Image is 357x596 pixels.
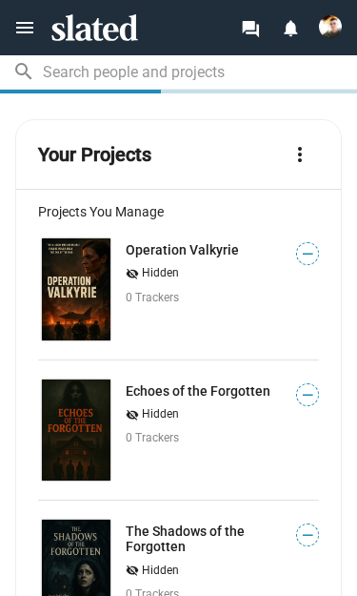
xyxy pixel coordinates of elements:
span: Hidden [142,266,179,281]
a: The Shadows of the Forgotten [126,524,281,554]
a: Operation Valkyrie [38,235,114,344]
mat-icon: visibility_off [126,265,139,283]
mat-card-title: Your Projects [38,142,151,168]
div: Projects You Manage [38,204,319,219]
span: 0 Trackers [126,431,179,444]
mat-icon: visibility_off [126,406,139,424]
img: John Tolbert [319,15,342,38]
a: Echoes of the Forgotten [126,383,270,399]
mat-icon: visibility_off [126,562,139,580]
span: 0 Trackers [126,291,179,304]
mat-icon: notifications [281,18,299,36]
span: — [297,386,318,404]
mat-icon: more_vert [288,143,311,166]
button: John Tolbert [310,11,350,42]
a: Operation Valkyrie [126,242,239,257]
span: Hidden [142,564,179,579]
mat-icon: forum [241,19,259,37]
img: Operation Valkyrie [42,238,110,340]
mat-icon: menu [13,16,36,39]
span: Hidden [142,407,179,422]
a: Echoes of the Forgotten [38,376,114,485]
img: Echoes of the Forgotten [42,380,110,482]
span: — [297,526,318,545]
span: — [297,245,318,263]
